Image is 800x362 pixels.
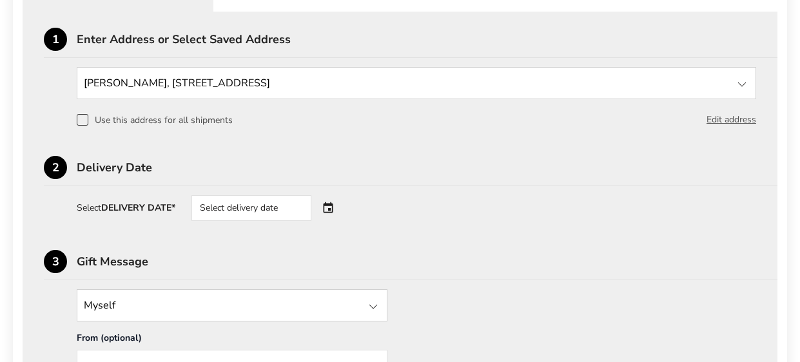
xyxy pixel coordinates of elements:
[77,67,756,99] input: State
[77,33,777,45] div: Enter Address or Select Saved Address
[44,250,67,273] div: 3
[101,202,175,214] strong: DELIVERY DATE*
[191,195,311,221] div: Select delivery date
[77,114,233,126] label: Use this address for all shipments
[77,289,387,321] input: State
[77,332,387,350] div: From (optional)
[77,204,175,213] div: Select
[44,156,67,179] div: 2
[77,256,777,267] div: Gift Message
[44,28,67,51] div: 1
[77,162,777,173] div: Delivery Date
[707,113,756,127] button: Edit address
